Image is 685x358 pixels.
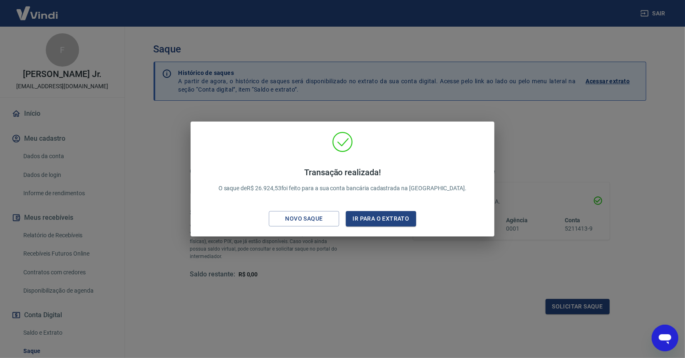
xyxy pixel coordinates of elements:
[652,325,678,351] iframe: Botão para abrir a janela de mensagens
[346,211,416,226] button: Ir para o extrato
[218,167,467,193] p: O saque de R$ 26.924,53 foi feito para a sua conta bancária cadastrada na [GEOGRAPHIC_DATA].
[275,214,333,224] div: Novo saque
[269,211,339,226] button: Novo saque
[218,167,467,177] h4: Transação realizada!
